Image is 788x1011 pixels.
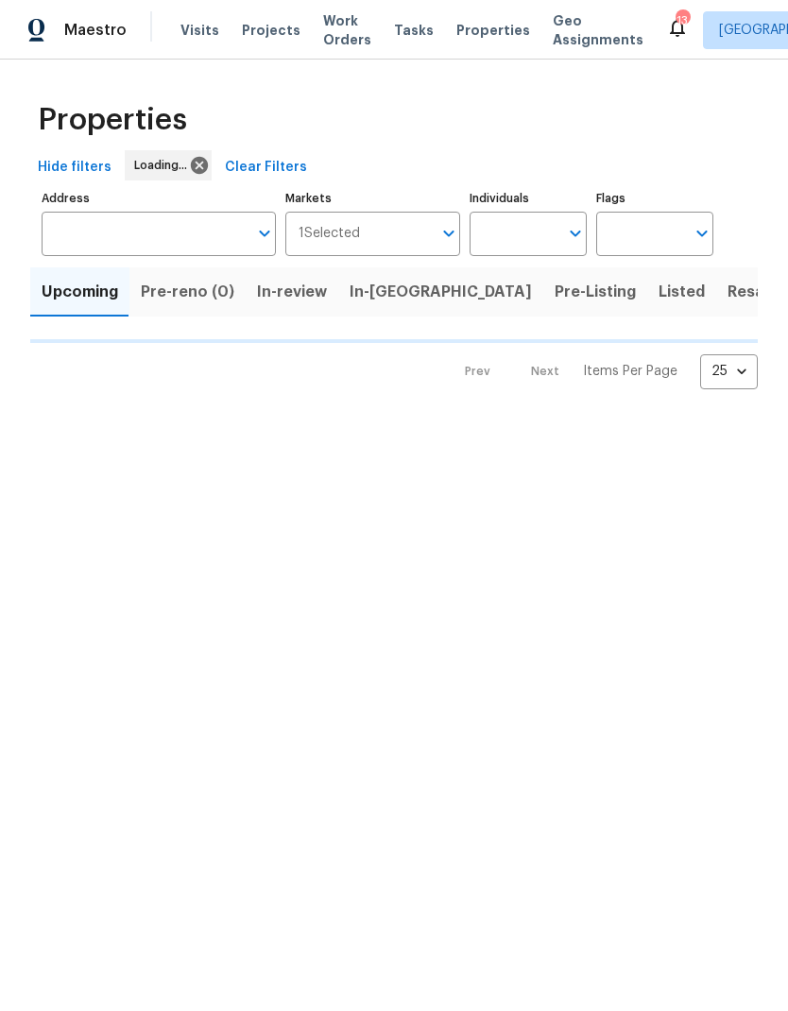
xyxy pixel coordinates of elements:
[553,11,643,49] span: Geo Assignments
[134,156,195,175] span: Loading...
[42,279,118,305] span: Upcoming
[64,21,127,40] span: Maestro
[555,279,636,305] span: Pre-Listing
[299,226,360,242] span: 1 Selected
[285,193,461,204] label: Markets
[728,279,777,305] span: Resale
[562,220,589,247] button: Open
[180,21,219,40] span: Visits
[125,150,212,180] div: Loading...
[225,156,307,180] span: Clear Filters
[38,111,187,129] span: Properties
[394,24,434,37] span: Tasks
[676,11,689,30] div: 13
[456,21,530,40] span: Properties
[436,220,462,247] button: Open
[30,150,119,185] button: Hide filters
[659,279,705,305] span: Listed
[700,347,758,396] div: 25
[42,193,276,204] label: Address
[470,193,587,204] label: Individuals
[447,354,758,389] nav: Pagination Navigation
[689,220,715,247] button: Open
[38,156,111,180] span: Hide filters
[251,220,278,247] button: Open
[583,362,677,381] p: Items Per Page
[242,21,300,40] span: Projects
[350,279,532,305] span: In-[GEOGRAPHIC_DATA]
[217,150,315,185] button: Clear Filters
[323,11,371,49] span: Work Orders
[257,279,327,305] span: In-review
[596,193,713,204] label: Flags
[141,279,234,305] span: Pre-reno (0)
